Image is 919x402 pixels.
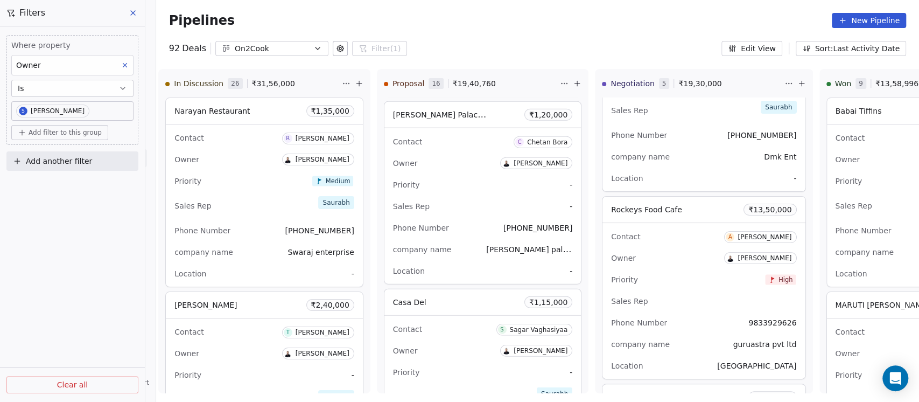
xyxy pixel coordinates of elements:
span: ₹ 1,20,000 [529,109,567,120]
span: company name [836,248,894,257]
button: Edit View [721,41,782,56]
img: S [502,160,510,167]
span: In Discussion [174,78,223,89]
div: T [286,328,290,337]
span: S [19,107,27,115]
span: Deals [182,42,206,55]
span: Babai Tiffins [836,107,882,115]
div: [PERSON_NAME] Palace [GEOGRAPHIC_DATA]₹1,20,000ContactCChetan BoraOwnerS[PERSON_NAME]Priority-Sal... [384,101,582,285]
span: Pipelines [169,13,235,28]
div: [PERSON_NAME] [514,160,567,167]
span: Is [18,83,24,94]
span: ₹ 2,40,000 [311,300,349,310]
span: 5 [659,78,670,89]
div: Sagar Vaghasiyaa [510,326,568,334]
span: Contact [174,328,204,336]
span: ₹ 13,58,996 [875,78,918,89]
div: [PERSON_NAME] [514,347,567,355]
span: ₹ 19,40,760 [453,78,496,89]
span: Priority [836,177,862,185]
div: Rockeys Food Cafe₹13,50,000ContactA[PERSON_NAME]OwnerS[PERSON_NAME]PriorityHighSales RepPhone Num... [602,196,805,379]
span: [PHONE_NUMBER] [503,224,572,232]
div: [PERSON_NAME] [296,350,349,357]
span: - [570,179,572,190]
span: Owner [393,159,418,168]
div: Chetan Bora [527,138,567,146]
div: On2Cook [235,43,309,54]
span: Contact [393,137,422,146]
div: [PERSON_NAME] [738,233,791,241]
span: Location [174,269,206,278]
span: - [570,266,572,276]
span: Saurabh [318,196,354,209]
div: [PERSON_NAME] [738,254,791,262]
span: Contact [611,232,640,241]
div: S [500,325,503,334]
span: Owner [836,349,860,358]
button: Is [11,80,134,97]
span: Rockeys Food Cafe [611,205,682,214]
span: company name [611,340,670,349]
span: Add another filter [26,156,92,167]
span: 9833929626 [748,318,796,327]
span: 26 [228,78,242,89]
span: ₹ 19,30,000 [678,78,721,89]
span: Narayan Restaurant [174,107,250,115]
div: [PERSON_NAME] [296,135,349,142]
img: S [284,350,292,357]
span: ₹ 31,56,000 [252,78,295,89]
span: Priority [836,371,862,379]
span: ₹ 1,35,000 [311,106,349,116]
span: Location [393,267,425,275]
span: company name [174,248,233,257]
span: Negotiation [611,78,654,89]
span: Proposal [392,78,424,89]
span: ₹ 1,15,000 [529,297,567,308]
span: Owner [174,155,199,164]
span: 16 [429,78,443,89]
img: S [726,254,734,261]
span: company name [393,245,452,254]
span: Owner [611,254,636,262]
span: - [794,173,796,184]
div: Negotiation5₹19,30,000 [602,70,782,98]
span: Medium [325,177,350,185]
div: Open Intercom Messenger [882,365,908,391]
span: - [570,201,572,212]
span: Phone Number [836,226,892,235]
span: Add filter to this group [29,128,102,137]
span: 9 [855,78,866,89]
span: Clear all [57,379,88,391]
span: Priority [174,371,201,379]
span: Swaraj enterprise [287,248,354,257]
button: Sort: Last Activity Date [796,41,906,56]
span: Contact [836,328,865,336]
span: Owner [393,346,418,355]
span: guruastra pvt ltd [733,340,797,349]
span: Priority [611,275,638,284]
span: [PERSON_NAME] [174,301,237,309]
span: Phone Number [174,226,230,235]
span: Phone Number [611,131,667,140]
img: S [284,156,292,163]
span: - [352,370,354,380]
div: Proposal16₹19,40,760 [384,70,558,98]
span: Help & Support [100,378,149,387]
a: Help & Support [89,378,149,387]
span: Priority [174,177,201,185]
span: Saurabh [537,387,572,400]
div: [PERSON_NAME] [31,107,85,115]
span: Location [611,362,643,370]
span: [PHONE_NUMBER] [285,226,354,235]
button: Filter(1) [352,41,408,56]
span: Sales Rep [611,297,648,306]
span: company name [611,153,670,161]
span: Dmk Ent [764,153,796,161]
span: Sales Rep [174,202,211,210]
span: Contact [393,325,422,334]
span: Sales Rep [393,202,430,211]
span: Location [836,269,867,278]
div: A [728,233,732,241]
span: Contact [836,134,865,142]
span: Priority [393,181,420,189]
